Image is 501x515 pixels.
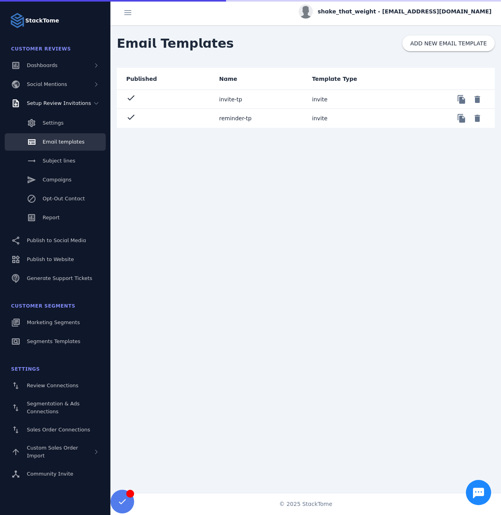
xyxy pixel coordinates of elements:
[402,35,495,51] button: ADD NEW EMAIL TEMPLATE
[27,445,78,459] span: Custom Sales Order Import
[27,471,73,477] span: Community Invite
[5,270,106,287] a: Generate Support Tickets
[306,109,399,128] mat-cell: invite
[279,500,333,508] span: © 2025 StackTome
[126,112,136,122] mat-icon: check
[5,314,106,331] a: Marketing Segments
[5,396,106,420] a: Segmentation & Ads Connections
[5,465,106,483] a: Community Invite
[25,17,59,25] strong: StackTome
[43,120,64,126] span: Settings
[27,338,80,344] span: Segments Templates
[299,4,313,19] img: profile.jpg
[5,114,106,132] a: Settings
[9,13,25,28] img: Logo image
[5,421,106,438] a: Sales Order Connections
[27,401,80,414] span: Segmentation & Ads Connections
[27,62,58,68] span: Dashboards
[5,377,106,394] a: Review Connections
[213,68,306,90] mat-header-cell: Name
[27,256,74,262] span: Publish to Website
[27,81,67,87] span: Social Mentions
[299,4,492,19] button: shake_that_weight - [EMAIL_ADDRESS][DOMAIN_NAME]
[5,152,106,170] a: Subject lines
[27,275,92,281] span: Generate Support Tickets
[11,366,40,372] span: Settings
[5,190,106,207] a: Opt-Out Contact
[126,93,136,103] mat-icon: check
[213,90,306,109] mat-cell: invite-tp
[43,177,71,183] span: Campaigns
[5,333,106,350] a: Segments Templates
[43,196,85,202] span: Opt-Out Contact
[27,427,90,433] span: Sales Order Connections
[213,109,306,128] mat-cell: reminder-tp
[110,28,240,59] span: Email Templates
[5,232,106,249] a: Publish to Social Media
[27,100,91,106] span: Setup Review Invitations
[43,139,84,145] span: Email templates
[5,133,106,151] a: Email templates
[27,319,80,325] span: Marketing Segments
[11,303,75,309] span: Customer Segments
[5,171,106,188] a: Campaigns
[27,237,86,243] span: Publish to Social Media
[117,68,213,90] mat-header-cell: Published
[27,383,79,388] span: Review Connections
[318,7,492,16] span: shake_that_weight - [EMAIL_ADDRESS][DOMAIN_NAME]
[43,215,60,220] span: Report
[410,41,487,46] span: ADD NEW EMAIL TEMPLATE
[11,46,71,52] span: Customer Reviews
[43,158,75,164] span: Subject lines
[306,90,399,109] mat-cell: invite
[306,68,399,90] mat-header-cell: Template Type
[5,209,106,226] a: Report
[5,251,106,268] a: Publish to Website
